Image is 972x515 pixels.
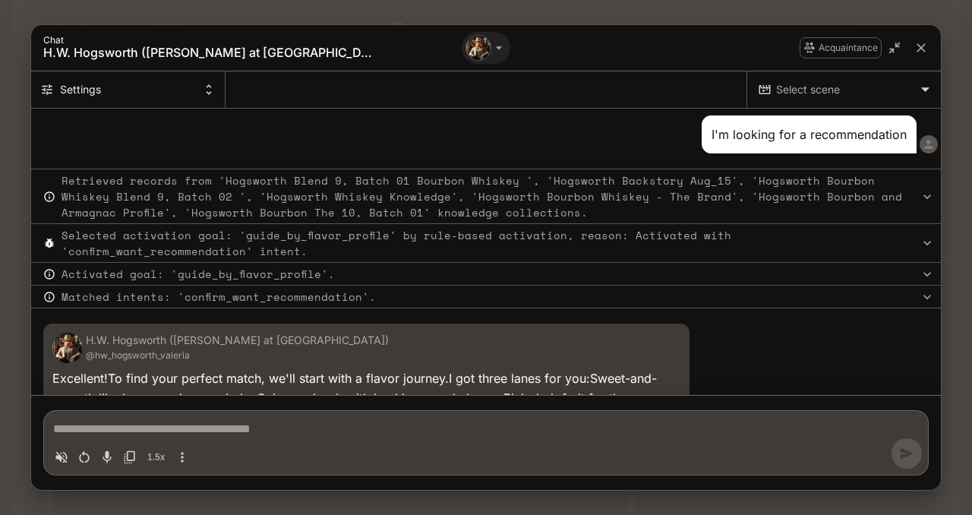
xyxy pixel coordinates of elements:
[31,169,941,224] button: Retrieved records from 'Hogsworth Blend 9, Batch 01 Bourbon Whiskey ', 'Hogsworth Backstory Aug_1...
[465,35,491,61] div: H.W. Hogsworth (Valeria at Inworld)
[31,324,714,461] div: Agent message
[31,71,941,109] div: Chat simulator secondary header
[43,36,489,45] p: Chat
[883,36,906,59] button: collapse
[800,37,882,58] button: acquaintance
[52,333,83,363] img: de497edb-55e7-4113-9be9-496b32b6d2ae-original.jpg
[86,348,389,363] span: @hw_hogsworth_valeria
[50,446,73,469] button: Volume toggle
[31,263,941,286] button: Activated goal: 'guide_by_flavor_profile'.
[31,395,941,490] div: Chat simulator bottom actions
[43,268,55,280] svg: Info
[31,71,226,108] button: Settings
[31,224,941,263] button: Selected activation goal: 'guide_by_flavor_profile' by rule-based activation, reason: Activated w...
[62,227,920,259] pre: Selected activation goal: 'guide_by_flavor_profile' by rule-based activation, reason: Activated w...
[86,333,389,348] p: H.W. Hogsworth ([PERSON_NAME] at [GEOGRAPHIC_DATA])
[96,446,118,469] button: Toggle audio recording
[141,446,171,469] button: Typing speed
[171,446,194,469] button: More actions
[31,115,941,153] div: Player message
[62,266,920,282] pre: Activated goal: 'guide_by_flavor_profile'.
[62,289,920,305] pre: Matched intents: 'confirm_want_recommendation'.
[62,172,920,220] pre: Retrieved records from 'Hogsworth Blend 9, Batch 01 Bourbon Whiskey ', 'Hogsworth Backstory Aug_1...
[31,25,941,490] div: Chat simulator
[907,34,935,62] button: close
[73,446,96,469] button: Restart conversation
[50,446,73,469] span: Unmute
[43,237,55,249] svg: Debug
[43,191,55,203] svg: Info
[43,291,55,303] svg: Info
[712,125,907,144] p: I'm looking for a recommendation
[118,446,141,469] button: Copy transcript
[52,369,680,428] div: Excellent! To find your perfect match, we'll start with a flavor journey. I got three lanes for y...
[31,286,941,308] button: Matched intents: 'confirm_want_recommendation'.
[31,25,941,71] div: Chat simulator header
[43,45,377,60] span: H.W. Hogsworth ([PERSON_NAME] at [GEOGRAPHIC_DATA])
[31,109,941,395] div: Chat simulator history
[819,41,878,55] p: acquaintance
[466,36,491,60] img: de497edb-55e7-4113-9be9-496b32b6d2ae-original.jpg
